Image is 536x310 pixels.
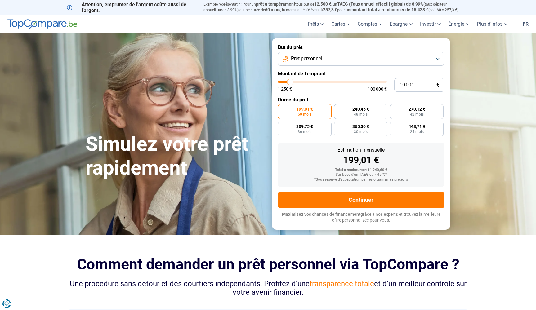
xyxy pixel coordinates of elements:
[410,113,424,116] span: 42 mois
[296,124,313,129] span: 309,75 €
[215,7,222,12] span: fixe
[283,156,439,165] div: 199,01 €
[368,87,387,91] span: 100 000 €
[354,130,368,134] span: 30 mois
[291,55,322,62] span: Prêt personnel
[436,82,439,88] span: €
[278,97,444,103] label: Durée du prêt
[354,113,368,116] span: 48 mois
[67,256,469,273] h2: Comment demander un prêt personnel via TopCompare ?
[304,15,328,33] a: Prêts
[354,15,386,33] a: Comptes
[203,2,469,13] p: Exemple représentatif : Pour un tous but de , un (taux débiteur annuel de 8,99%) et une durée de ...
[278,52,444,66] button: Prêt personnel
[283,148,439,153] div: Estimation mensuelle
[283,168,439,172] div: Total à rembourser: 11 940,60 €
[278,87,292,91] span: 1 250 €
[86,132,264,180] h1: Simulez votre prêt rapidement
[386,15,416,33] a: Épargne
[298,113,311,116] span: 60 mois
[409,107,425,111] span: 270,12 €
[352,107,369,111] span: 240,45 €
[278,211,444,224] p: grâce à nos experts et trouvez la meilleure offre personnalisée pour vous.
[67,279,469,297] div: Une procédure sans détour et des courtiers indépendants. Profitez d’une et d’un meilleur contrôle...
[410,130,424,134] span: 24 mois
[265,7,280,12] span: 60 mois
[416,15,444,33] a: Investir
[337,2,423,7] span: TAEG (Taux annuel effectif global) de 8,99%
[314,2,331,7] span: 12.500 €
[352,124,369,129] span: 365,30 €
[323,7,337,12] span: 257,3 €
[296,107,313,111] span: 199,01 €
[283,173,439,177] div: Sur base d'un TAEG de 7,45 %*
[256,2,295,7] span: prêt à tempérament
[310,279,374,288] span: transparence totale
[328,15,354,33] a: Cartes
[278,71,444,77] label: Montant de l'emprunt
[473,15,511,33] a: Plus d'infos
[350,7,428,12] span: montant total à rembourser de 15.438 €
[7,19,77,29] img: TopCompare
[444,15,473,33] a: Énergie
[283,178,439,182] div: *Sous réserve d'acceptation par les organismes prêteurs
[67,2,196,13] p: Attention, emprunter de l'argent coûte aussi de l'argent.
[409,124,425,129] span: 448,71 €
[278,192,444,208] button: Continuer
[519,15,532,33] a: fr
[278,44,444,50] label: But du prêt
[298,130,311,134] span: 36 mois
[282,212,360,217] span: Maximisez vos chances de financement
